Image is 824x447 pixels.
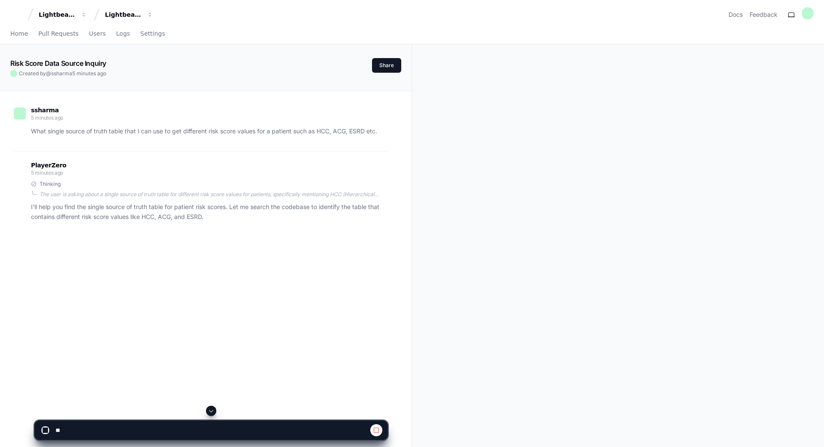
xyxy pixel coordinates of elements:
[89,31,106,36] span: Users
[105,10,142,19] div: Lightbeam Health Solutions
[10,24,28,44] a: Home
[35,7,90,22] button: Lightbeam Health
[72,70,106,77] span: 5 minutes ago
[10,31,28,36] span: Home
[31,202,387,222] p: I'll help you find the single source of truth table for patient risk scores. Let me search the co...
[38,31,78,36] span: Pull Requests
[31,163,66,168] span: PlayerZero
[140,24,165,44] a: Settings
[40,181,61,188] span: Thinking
[116,24,130,44] a: Logs
[101,7,157,22] button: Lightbeam Health Solutions
[31,107,59,114] span: ssharma
[31,126,387,136] p: What single source of truth table that I can use to get different risk score values for a patient...
[89,24,106,44] a: Users
[116,31,130,36] span: Logs
[372,58,401,73] button: Share
[46,70,51,77] span: @
[19,70,106,77] span: Created by
[40,191,387,198] div: The user is asking about a single source of truth table for different risk score values for patie...
[51,70,72,77] span: ssharma
[39,10,76,19] div: Lightbeam Health
[31,114,63,121] span: 5 minutes ago
[750,10,778,19] button: Feedback
[38,24,78,44] a: Pull Requests
[140,31,165,36] span: Settings
[31,170,63,176] span: 5 minutes ago
[10,59,106,68] app-text-character-animate: Risk Score Data Source Inquiry
[729,10,743,19] a: Docs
